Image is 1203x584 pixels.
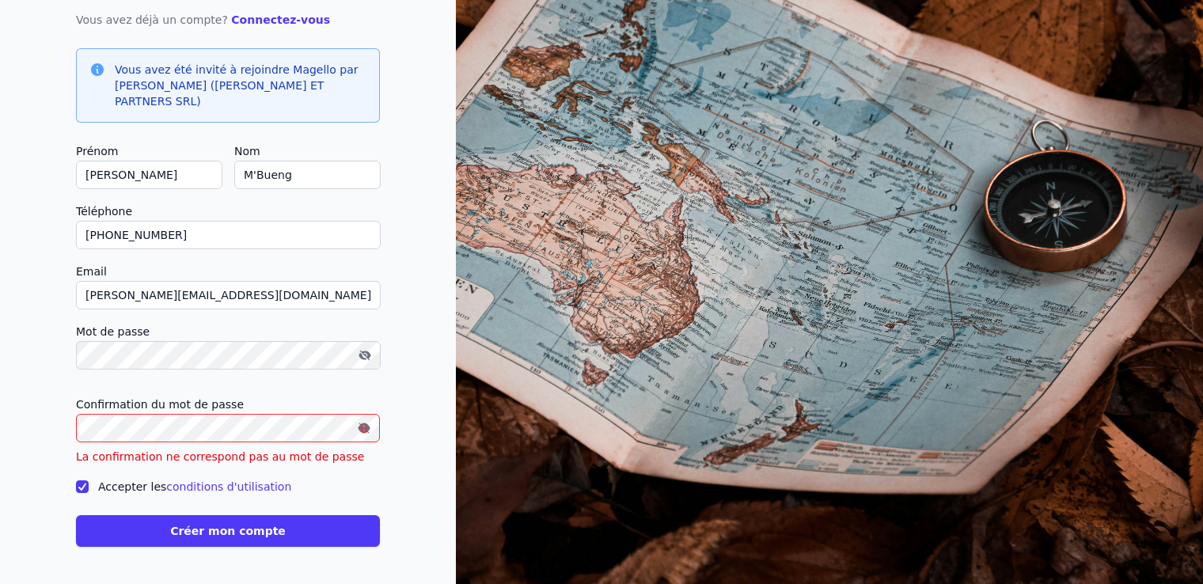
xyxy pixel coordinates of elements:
p: Vous avez déjà un compte? [76,10,380,29]
h3: Vous avez été invité à rejoindre Magello par [PERSON_NAME] ([PERSON_NAME] ET PARTNERS SRL) [115,62,366,109]
p: La confirmation ne correspond pas au mot de passe [76,449,380,465]
label: Prénom [76,142,222,161]
label: Email [76,262,380,281]
button: Créer mon compte [76,515,380,547]
label: Accepter les [98,480,291,493]
label: Confirmation du mot de passe [76,395,380,414]
label: Mot de passe [76,322,380,341]
a: Connectez-vous [231,13,330,26]
label: Téléphone [76,202,380,221]
label: Nom [234,142,380,161]
a: conditions d'utilisation [166,480,291,493]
